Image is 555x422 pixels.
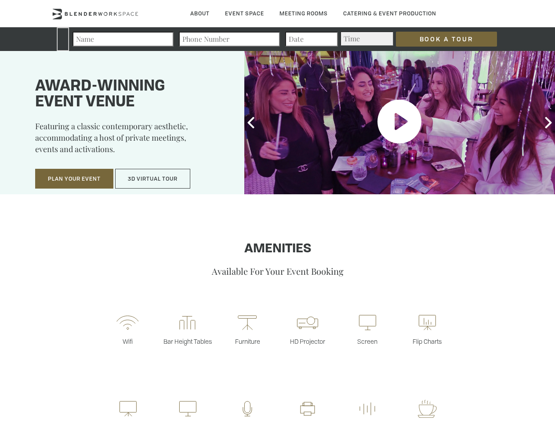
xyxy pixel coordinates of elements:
input: Phone Number [179,32,280,47]
input: Date [285,32,338,47]
input: Name [73,32,174,47]
input: Book a Tour [396,32,497,47]
p: Wifi [98,337,157,346]
p: HD Projector [278,337,337,346]
h1: Amenities [28,242,527,256]
p: Screen [337,337,397,346]
p: Flip Charts [397,337,457,346]
p: Available For Your Event Booking [28,265,527,277]
p: Featuring a classic contemporary aesthetic, accommodating a host of private meetings, events and ... [35,120,222,161]
p: Bar Height Tables [158,337,218,346]
button: 3D Virtual Tour [115,169,190,189]
button: Plan Your Event [35,169,113,189]
h1: Award-winning event venue [35,79,222,110]
p: Furniture [218,337,277,346]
